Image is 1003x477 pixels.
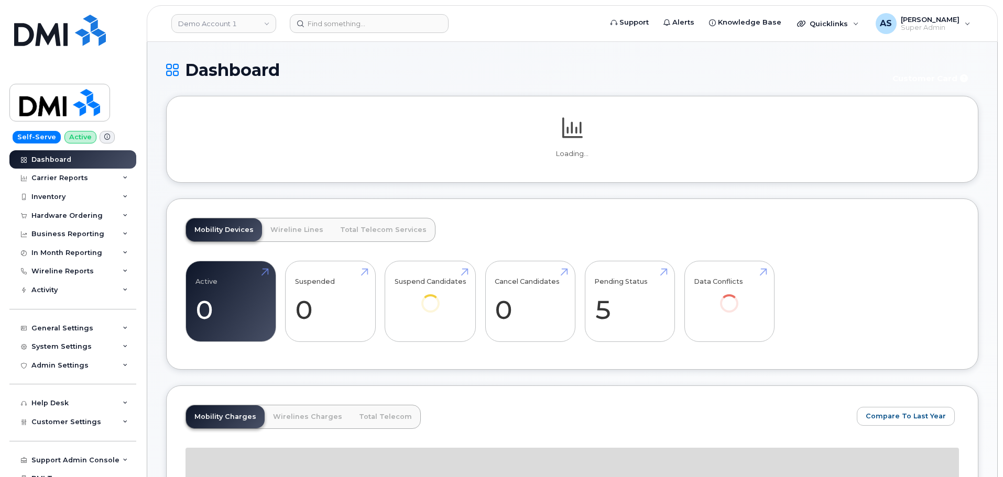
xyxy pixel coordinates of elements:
[265,405,351,428] a: Wirelines Charges
[186,218,262,241] a: Mobility Devices
[186,405,265,428] a: Mobility Charges
[395,267,466,327] a: Suspend Candidates
[262,218,332,241] a: Wireline Lines
[495,267,565,336] a: Cancel Candidates 0
[332,218,435,241] a: Total Telecom Services
[594,267,665,336] a: Pending Status 5
[195,267,266,336] a: Active 0
[884,69,978,87] button: Customer Card
[295,267,366,336] a: Suspended 0
[186,149,959,159] p: Loading...
[694,267,765,327] a: Data Conflicts
[866,411,946,421] span: Compare To Last Year
[857,407,955,426] button: Compare To Last Year
[166,61,879,79] h1: Dashboard
[351,405,420,428] a: Total Telecom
